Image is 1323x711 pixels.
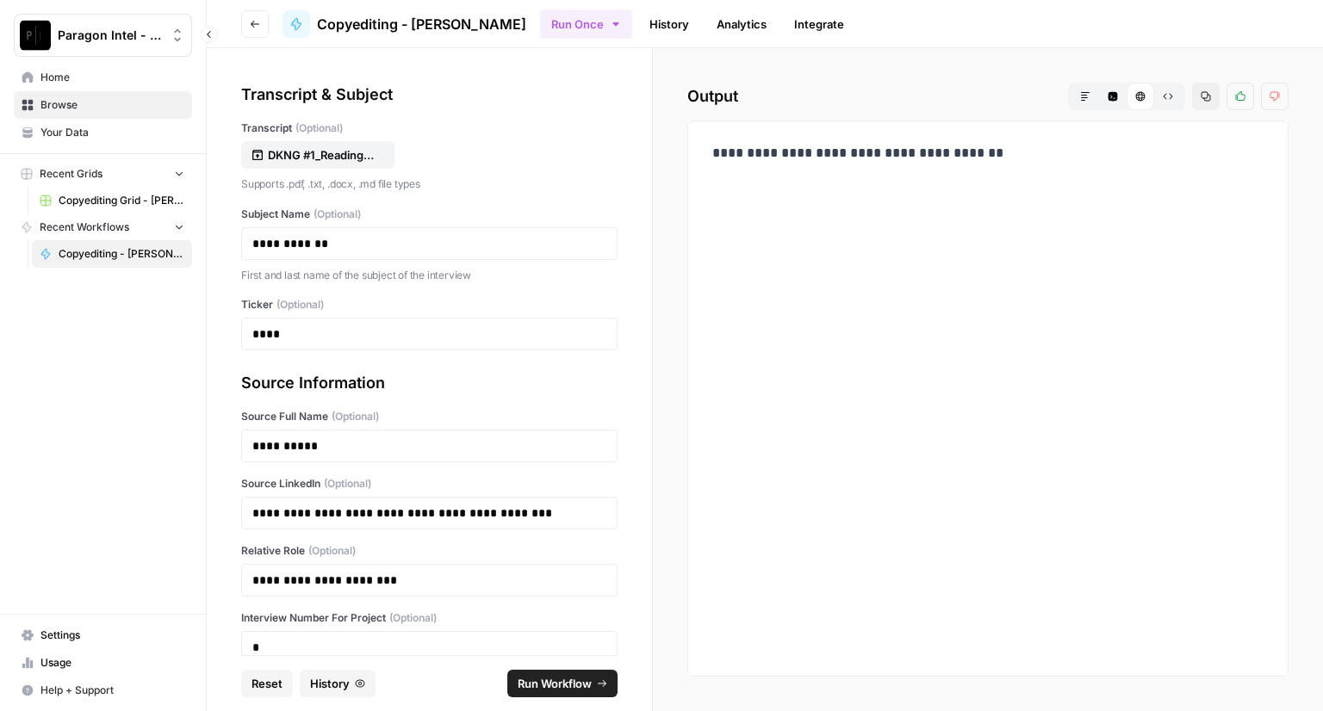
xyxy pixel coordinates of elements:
span: (Optional) [324,476,371,492]
button: Run Workflow [507,670,618,697]
button: Help + Support [14,677,192,704]
span: Paragon Intel - Copyediting [58,27,162,44]
p: First and last name of the subject of the interview [241,267,618,284]
span: Copyediting - [PERSON_NAME] [59,246,184,262]
span: (Optional) [314,207,361,222]
span: (Optional) [332,409,379,424]
a: Settings [14,621,192,649]
span: Your Data [40,125,184,140]
label: Relative Role [241,543,618,559]
span: (Optional) [389,610,437,626]
button: Recent Workflows [14,214,192,240]
div: Source Information [241,371,618,395]
label: Subject Name [241,207,618,222]
span: Settings [40,628,184,643]
a: Copyediting Grid - [PERSON_NAME] [32,187,192,214]
span: Reset [252,675,283,692]
button: Recent Grids [14,161,192,187]
label: Interview Number For Project [241,610,618,626]
button: History [300,670,376,697]
a: Your Data [14,119,192,146]
a: Integrate [784,10,854,38]
a: Usage [14,649,192,677]
a: History [639,10,699,38]
label: Source LinkedIn [241,476,618,492]
p: DKNG #1_Reading_Raw Transcript.docx [268,146,378,164]
span: (Optional) [308,543,356,559]
a: Browse [14,91,192,119]
div: Transcript & Subject [241,83,618,107]
span: (Optional) [295,121,343,136]
span: Usage [40,655,184,671]
span: Recent Grids [40,166,102,182]
span: Copyediting Grid - [PERSON_NAME] [59,193,184,208]
span: Help + Support [40,683,184,698]
span: History [310,675,350,692]
span: Recent Workflows [40,219,129,235]
label: Source Full Name [241,409,618,424]
a: Analytics [706,10,777,38]
button: Reset [241,670,293,697]
button: DKNG #1_Reading_Raw Transcript.docx [241,141,394,169]
label: Transcript [241,121,618,136]
a: Copyediting - [PERSON_NAME] [32,240,192,268]
a: Copyediting - [PERSON_NAME] [283,10,526,38]
span: Browse [40,97,184,113]
img: Paragon Intel - Copyediting Logo [20,20,51,51]
h2: Output [687,83,1289,110]
span: Home [40,70,184,85]
span: Run Workflow [518,675,592,692]
button: Run Once [540,9,632,39]
span: Copyediting - [PERSON_NAME] [317,14,526,34]
p: Supports .pdf, .txt, .docx, .md file types [241,176,618,193]
span: (Optional) [276,297,324,312]
label: Ticker [241,297,618,312]
button: Workspace: Paragon Intel - Copyediting [14,14,192,57]
a: Home [14,64,192,91]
